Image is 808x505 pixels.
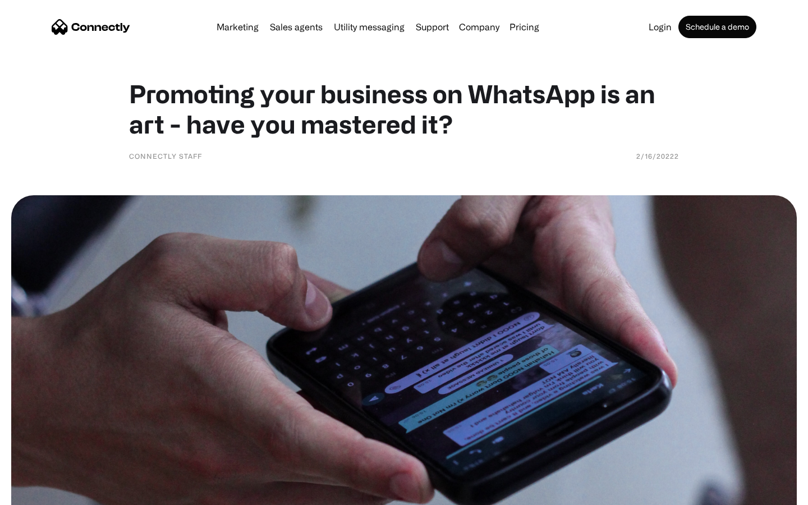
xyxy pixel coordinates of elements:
div: Connectly Staff [129,150,202,162]
a: Sales agents [265,22,327,31]
a: Login [644,22,676,31]
a: Marketing [212,22,263,31]
a: Utility messaging [329,22,409,31]
a: Pricing [505,22,544,31]
ul: Language list [22,485,67,501]
div: 2/16/20222 [636,150,679,162]
div: Company [459,19,499,35]
aside: Language selected: English [11,485,67,501]
a: Support [411,22,453,31]
a: Schedule a demo [678,16,756,38]
h1: Promoting your business on WhatsApp is an art - have you mastered it? [129,79,679,139]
